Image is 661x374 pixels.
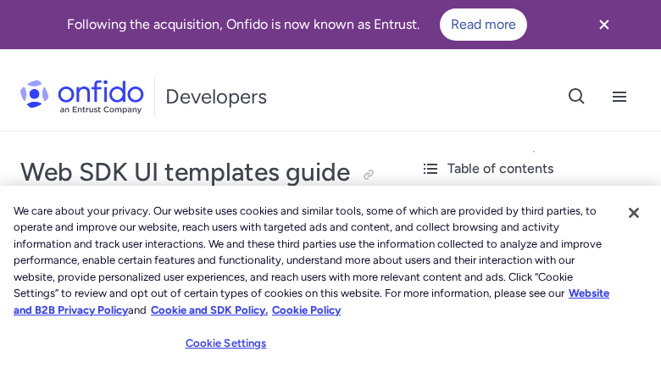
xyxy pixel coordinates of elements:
button: Close banner [573,3,636,46]
button: Close [615,194,653,232]
h1: Developers [165,83,267,110]
button: Open navigation menu button [598,75,641,118]
button: Open search button [556,75,598,118]
a: Read more [440,8,527,41]
svg: Close banner [594,14,614,35]
a: Cookie Policy [272,304,341,316]
a: Cookie and SDK Policy. [151,304,268,316]
svg: Open navigation menu button [609,87,630,107]
a: More information about our cookie policy., opens in a new tab [14,287,609,316]
button: Cookie Settings [173,327,279,360]
div: We care about your privacy. Our website uses cookies and similar tools, some of which are provide... [14,203,614,319]
svg: Open search button [567,87,587,107]
div: Table of contents [420,159,647,179]
img: Onfido Logo [20,80,144,114]
div: Following the acquisition, Onfido is now known as Entrust. [20,8,573,41]
h1: Web SDK UI templates guide [20,155,386,189]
